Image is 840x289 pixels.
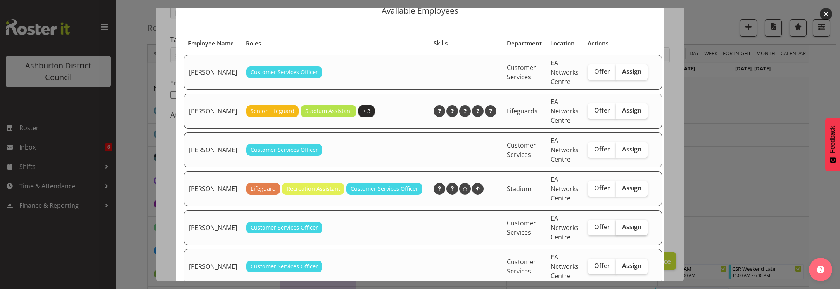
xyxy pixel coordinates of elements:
span: Customer Services Officer [251,68,318,77]
span: Assign [622,145,641,153]
td: [PERSON_NAME] [184,132,242,167]
span: Assign [622,68,641,75]
img: help-xxl-2.png [817,266,824,273]
span: Customer Services Officer [251,262,318,271]
span: Offer [594,68,610,75]
span: Customer Services [507,63,536,81]
span: Department [507,39,542,48]
td: [PERSON_NAME] [184,210,242,245]
span: Stadium Assistant [305,107,352,115]
span: Assign [622,184,641,192]
span: EA Networks Centre [551,214,579,241]
span: Customer Services Officer [251,146,318,154]
td: [PERSON_NAME] [184,55,242,90]
span: Customer Services Officer [351,185,418,193]
span: EA Networks Centre [551,175,579,202]
span: Customer Services Officer [251,223,318,232]
span: Roles [246,39,261,48]
span: Skills [434,39,448,48]
span: Stadium [507,185,531,193]
span: Lifeguards [507,107,538,115]
span: Offer [594,262,610,270]
span: Actions [588,39,608,48]
span: EA Networks Centre [551,97,579,125]
td: [PERSON_NAME] [184,249,242,284]
span: Customer Services [507,141,536,159]
span: EA Networks Centre [551,136,579,164]
p: Available Employees [183,7,657,15]
span: EA Networks Centre [551,59,579,86]
span: Assign [622,106,641,114]
span: Offer [594,184,610,192]
span: Employee Name [188,39,234,48]
span: Location [550,39,575,48]
span: Senior Lifeguard [251,107,294,115]
span: EA Networks Centre [551,253,579,280]
span: Feedback [829,126,836,153]
span: Offer [594,106,610,114]
button: Feedback - Show survey [825,118,840,171]
span: Assign [622,223,641,231]
span: Offer [594,145,610,153]
span: Assign [622,262,641,270]
span: Lifeguard [251,185,276,193]
span: Customer Services [507,219,536,237]
span: Recreation Assistant [287,185,340,193]
span: + 3 [363,107,370,115]
span: Customer Services [507,258,536,275]
td: [PERSON_NAME] [184,94,242,129]
span: Offer [594,223,610,231]
td: [PERSON_NAME] [184,171,242,206]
